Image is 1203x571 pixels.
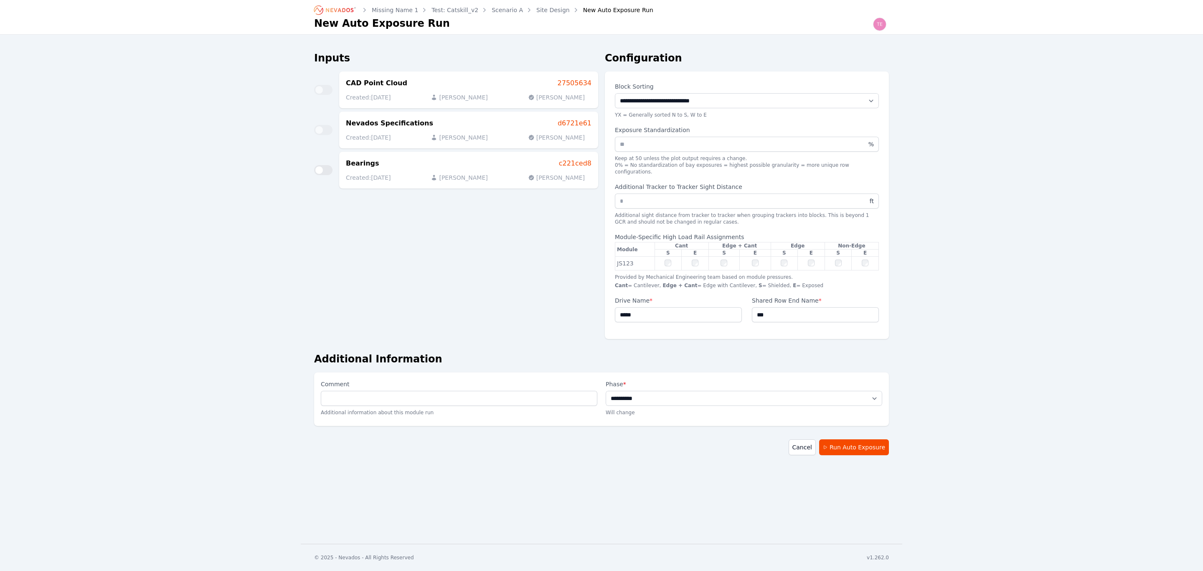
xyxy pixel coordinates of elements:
[431,93,487,102] p: [PERSON_NAME]
[615,283,628,288] span: Cant
[615,232,879,242] label: Module-Specific High Load Rail Assignments
[708,250,739,257] th: S
[536,6,570,14] a: Site Design
[771,242,825,250] th: Edge
[615,274,879,289] p: Provided by Mechanical Engineering team based on module pressures.
[615,112,879,118] p: YX = Generally sorted N to S, W to E
[571,6,653,14] div: New Auto Exposure Run
[852,250,879,257] th: E
[615,82,879,92] label: Block Sorting
[346,173,391,182] p: Created: [DATE]
[752,296,879,307] label: Shared Row End Name
[314,17,450,30] h1: New Auto Exposure Run
[615,212,879,225] p: Additional sight distance from tracker to tracker when grouping trackers into blocks. This is bey...
[372,6,418,14] a: Missing Name 1
[431,173,487,182] p: [PERSON_NAME]
[346,78,407,88] h3: CAD Point Cloud
[528,93,585,102] p: [PERSON_NAME]
[314,3,653,17] nav: Breadcrumb
[791,283,796,288] span: E
[314,352,889,366] h2: Additional Information
[825,250,852,257] th: S
[655,250,682,257] th: S
[528,173,585,182] p: [PERSON_NAME]
[867,554,889,561] div: v1.262.0
[789,439,816,455] a: Cancel
[682,250,709,257] th: E
[615,155,879,175] p: Keep at 50 unless the plot output requires a change. 0% = No standardization of bay exposures = h...
[558,118,591,128] a: d6721e61
[346,93,391,102] p: Created: [DATE]
[798,250,825,257] th: E
[661,283,697,288] span: Edge + Cant
[321,379,597,391] label: Comment
[314,554,414,561] div: © 2025 - Nevados - All Rights Reserved
[346,133,391,142] p: Created: [DATE]
[559,158,591,168] a: c221ced8
[528,133,585,142] p: [PERSON_NAME]
[346,118,433,128] h3: Nevados Specifications
[708,242,771,250] th: Edge + Cant
[606,409,882,416] p: Will change
[615,282,879,289] div: = Cantilever, = Edge with Cantilever, = Shielded, = Exposed
[615,125,879,137] label: Exposure Standardization
[825,242,878,250] th: Non-Edge
[321,406,597,419] p: Additional information about this module run
[314,51,598,65] h2: Inputs
[346,158,379,168] h3: Bearings
[615,242,655,257] th: Module
[757,283,762,288] span: S
[431,133,487,142] p: [PERSON_NAME]
[655,242,708,250] th: Cant
[431,6,478,14] a: Test: Catskill_v2
[873,18,886,31] img: Ted Elliott
[615,182,879,194] label: Additional Tracker to Tracker Sight Distance
[819,439,889,455] button: Run Auto Exposure
[771,250,798,257] th: S
[740,250,771,257] th: E
[492,6,523,14] a: Scenario A
[615,257,655,270] td: JS123
[558,78,591,88] a: 27505634
[615,296,742,307] label: Drive Name
[605,51,889,65] h2: Configuration
[606,379,882,389] label: Phase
